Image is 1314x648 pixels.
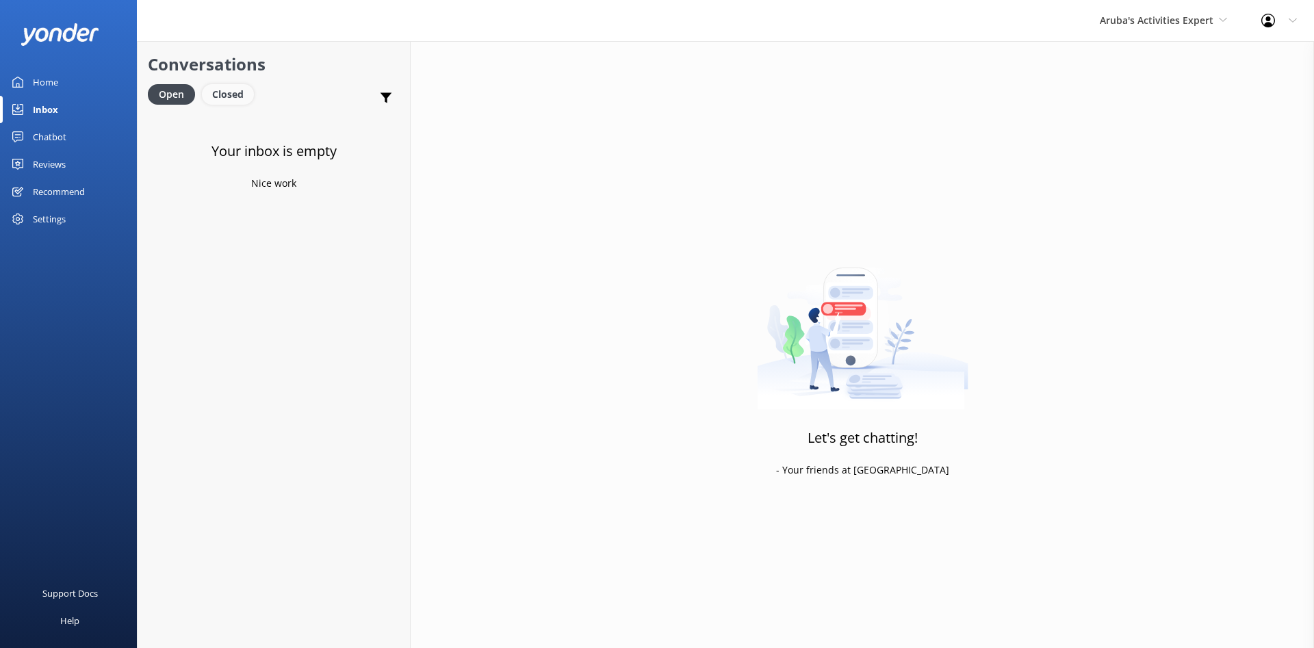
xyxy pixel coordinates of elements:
[33,205,66,233] div: Settings
[33,178,85,205] div: Recommend
[251,176,296,191] p: Nice work
[60,607,79,634] div: Help
[211,140,337,162] h3: Your inbox is empty
[1100,14,1213,27] span: Aruba's Activities Expert
[33,151,66,178] div: Reviews
[33,96,58,123] div: Inbox
[21,23,99,46] img: yonder-white-logo.png
[757,239,968,410] img: artwork of a man stealing a conversation from at giant smartphone
[42,580,98,607] div: Support Docs
[776,463,949,478] p: - Your friends at [GEOGRAPHIC_DATA]
[202,84,254,105] div: Closed
[148,86,202,101] a: Open
[33,68,58,96] div: Home
[33,123,66,151] div: Chatbot
[148,51,400,77] h2: Conversations
[202,86,261,101] a: Closed
[808,427,918,449] h3: Let's get chatting!
[148,84,195,105] div: Open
